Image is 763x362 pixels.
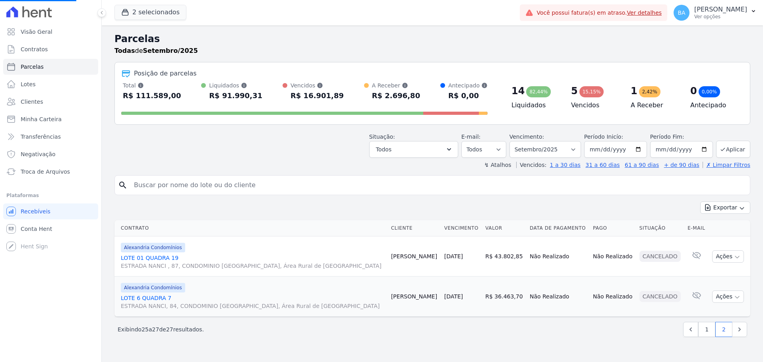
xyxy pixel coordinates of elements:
h4: Vencidos [571,101,618,110]
div: 0,00% [699,86,720,97]
h4: Antecipado [690,101,737,110]
div: Vencidos [290,81,344,89]
div: R$ 0,00 [448,89,488,102]
strong: Setembro/2025 [143,47,198,54]
a: Clientes [3,94,98,110]
th: Situação [636,220,684,236]
a: 31 a 60 dias [585,162,620,168]
div: 15,15% [579,86,604,97]
p: Ver opções [694,14,747,20]
td: [PERSON_NAME] [388,236,441,277]
p: de [114,46,198,56]
a: Transferências [3,129,98,145]
div: 5 [571,85,578,97]
th: Data de Pagamento [527,220,590,236]
div: R$ 91.990,31 [209,89,262,102]
div: A Receber [372,81,420,89]
div: Cancelado [639,251,681,262]
span: Lotes [21,80,36,88]
span: 27 [152,326,159,333]
label: Vencidos: [516,162,546,168]
span: Todos [376,145,391,154]
div: Total [123,81,181,89]
button: 2 selecionados [114,5,186,20]
a: 61 a 90 dias [625,162,659,168]
span: Alexandria Condomínios [121,243,185,252]
a: 2 [715,322,732,337]
p: [PERSON_NAME] [694,6,747,14]
div: Cancelado [639,291,681,302]
a: Visão Geral [3,24,98,40]
th: Vencimento [441,220,482,236]
label: Período Fim: [650,133,713,141]
button: Ações [712,250,744,263]
td: Não Realizado [590,236,636,277]
button: Exportar [700,201,750,214]
span: Transferências [21,133,61,141]
button: BA [PERSON_NAME] Ver opções [667,2,763,24]
a: Ver detalhes [627,10,662,16]
span: Conta Hent [21,225,52,233]
span: 25 [141,326,149,333]
h4: A Receber [631,101,678,110]
a: Minha Carteira [3,111,98,127]
div: Plataformas [6,191,95,200]
th: Pago [590,220,636,236]
th: Cliente [388,220,441,236]
div: 2,42% [639,86,660,97]
div: R$ 2.696,80 [372,89,420,102]
th: Valor [482,220,527,236]
span: Visão Geral [21,28,52,36]
a: Lotes [3,76,98,92]
a: Troca de Arquivos [3,164,98,180]
div: Posição de parcelas [134,69,197,78]
span: Parcelas [21,63,44,71]
span: ESTRADA NANCI, 84, CONDOMINIO [GEOGRAPHIC_DATA], Área Rural de [GEOGRAPHIC_DATA] [121,302,385,310]
button: Aplicar [716,141,750,158]
a: Next [732,322,747,337]
div: 0 [690,85,697,97]
th: Contrato [114,220,388,236]
a: Contratos [3,41,98,57]
span: Clientes [21,98,43,106]
span: Alexandria Condomínios [121,283,185,292]
label: E-mail: [461,134,481,140]
label: Situação: [369,134,395,140]
span: 27 [166,326,173,333]
div: 14 [511,85,525,97]
th: E-mail [684,220,709,236]
div: 1 [631,85,637,97]
a: Conta Hent [3,221,98,237]
div: R$ 111.589,00 [123,89,181,102]
td: Não Realizado [527,277,590,317]
span: ESTRADA NANCI , 87, CONDOMINIO [GEOGRAPHIC_DATA], Área Rural de [GEOGRAPHIC_DATA] [121,262,385,270]
button: Todos [369,141,458,158]
a: + de 90 dias [664,162,699,168]
a: 1 [698,322,715,337]
span: Contratos [21,45,48,53]
td: [PERSON_NAME] [388,277,441,317]
div: 82,44% [526,86,551,97]
label: Período Inicío: [584,134,623,140]
strong: Todas [114,47,135,54]
span: Troca de Arquivos [21,168,70,176]
label: ↯ Atalhos [484,162,511,168]
input: Buscar por nome do lote ou do cliente [129,177,747,193]
span: Negativação [21,150,56,158]
a: Recebíveis [3,203,98,219]
td: Não Realizado [527,236,590,277]
div: Antecipado [448,81,488,89]
button: Ações [712,290,744,303]
span: Você possui fatura(s) em atraso. [536,9,662,17]
h2: Parcelas [114,32,750,46]
a: ✗ Limpar Filtros [703,162,750,168]
a: LOTE 6 QUADRA 7ESTRADA NANCI, 84, CONDOMINIO [GEOGRAPHIC_DATA], Área Rural de [GEOGRAPHIC_DATA] [121,294,385,310]
a: Previous [683,322,698,337]
td: Não Realizado [590,277,636,317]
a: Parcelas [3,59,98,75]
td: R$ 43.802,85 [482,236,527,277]
td: R$ 36.463,70 [482,277,527,317]
p: Exibindo a de resultados. [118,325,204,333]
a: 1 a 30 dias [550,162,581,168]
a: LOTE 01 QUADRA 19ESTRADA NANCI , 87, CONDOMINIO [GEOGRAPHIC_DATA], Área Rural de [GEOGRAPHIC_DATA] [121,254,385,270]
